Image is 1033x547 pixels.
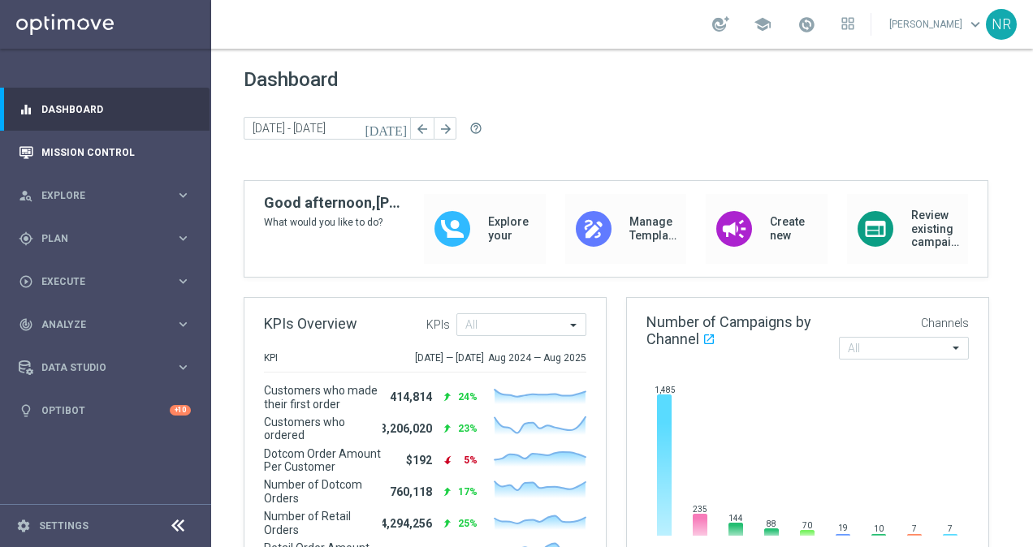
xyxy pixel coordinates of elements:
button: equalizer Dashboard [18,103,192,116]
i: keyboard_arrow_right [175,230,191,246]
i: keyboard_arrow_right [175,187,191,203]
span: Analyze [41,320,175,329]
div: NR [986,9,1017,40]
button: gps_fixed Plan keyboard_arrow_right [18,232,192,245]
div: Execute [19,274,175,289]
span: Plan [41,234,175,243]
button: person_search Explore keyboard_arrow_right [18,189,192,202]
span: keyboard_arrow_down [966,15,984,33]
button: lightbulb Optibot +10 [18,404,192,417]
div: Dashboard [19,88,191,131]
span: school [754,15,772,33]
button: track_changes Analyze keyboard_arrow_right [18,318,192,331]
i: keyboard_arrow_right [175,273,191,289]
a: [PERSON_NAME]keyboard_arrow_down [888,12,986,37]
i: person_search [19,188,33,203]
a: Settings [39,521,89,531]
i: keyboard_arrow_right [175,317,191,332]
i: settings [16,519,31,533]
i: lightbulb [19,403,33,418]
i: keyboard_arrow_right [175,360,191,375]
div: Optibot [19,389,191,432]
div: Analyze [19,317,175,332]
i: equalizer [19,102,33,117]
i: gps_fixed [19,231,33,246]
a: Optibot [41,389,170,432]
button: Mission Control [18,146,192,159]
button: play_circle_outline Execute keyboard_arrow_right [18,275,192,288]
span: Data Studio [41,363,175,373]
i: play_circle_outline [19,274,33,289]
button: Data Studio keyboard_arrow_right [18,361,192,374]
div: Explore [19,188,175,203]
i: track_changes [19,317,33,332]
div: +10 [170,405,191,416]
div: Data Studio [19,360,175,375]
div: Mission Control [19,131,191,174]
div: Plan [19,231,175,246]
span: Execute [41,277,175,286]
a: Dashboard [41,88,191,131]
span: Explore [41,191,175,200]
a: Mission Control [41,131,191,174]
